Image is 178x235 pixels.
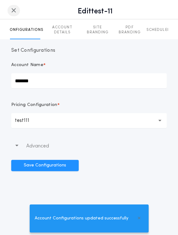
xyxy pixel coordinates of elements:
[11,113,167,128] button: test111
[84,25,111,35] p: SITE BRANDING
[117,25,142,35] p: PDF BRANDING
[7,27,44,32] p: CONFIGURATIONS
[11,102,57,108] p: Pricing Configuration
[26,142,49,150] p: Advanced
[11,47,167,54] h3: Set Configurations
[11,62,43,68] p: Account Name
[146,27,170,32] p: SCHEDULER
[11,160,79,171] button: Save Configurations
[20,7,171,17] h1: Edit test-11
[47,25,78,35] p: ACCOUNT DETAILS
[11,137,167,155] button: Advanced
[11,73,167,88] input: Account Name*
[15,117,39,124] p: test111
